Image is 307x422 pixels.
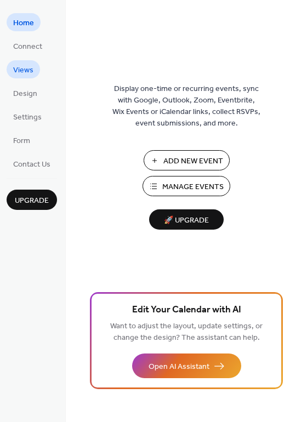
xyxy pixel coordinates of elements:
span: 🚀 Upgrade [156,213,217,228]
span: Design [13,88,37,100]
span: Contact Us [13,159,50,170]
a: Contact Us [7,155,57,173]
a: Settings [7,107,48,126]
span: Views [13,65,33,76]
span: Add New Event [163,156,223,167]
button: Open AI Assistant [132,353,241,378]
a: Connect [7,37,49,55]
a: Views [7,60,40,78]
span: Want to adjust the layout, update settings, or change the design? The assistant can help. [110,319,263,345]
a: Design [7,84,44,102]
button: Manage Events [143,176,230,196]
span: Manage Events [162,181,224,193]
button: Upgrade [7,190,57,210]
a: Form [7,131,37,149]
span: Display one-time or recurring events, sync with Google, Outlook, Zoom, Eventbrite, Wix Events or ... [112,83,260,129]
span: Edit Your Calendar with AI [132,303,241,318]
span: Home [13,18,34,29]
span: Upgrade [15,195,49,207]
span: Connect [13,41,42,53]
span: Form [13,135,30,147]
span: Open AI Assistant [149,361,209,373]
span: Settings [13,112,42,123]
button: Add New Event [144,150,230,170]
button: 🚀 Upgrade [149,209,224,230]
a: Home [7,13,41,31]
